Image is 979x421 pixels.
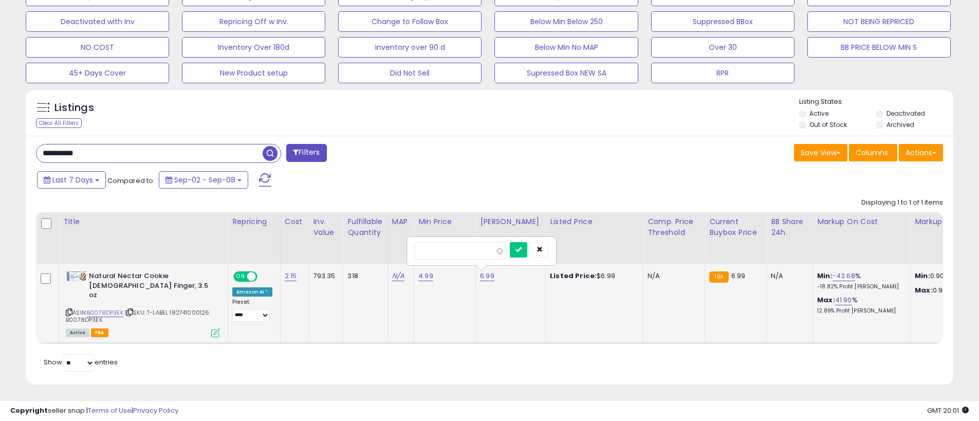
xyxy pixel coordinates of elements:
[313,271,335,281] div: 793.35
[771,216,808,238] div: BB Share 24h.
[651,63,795,83] button: RPR
[285,216,305,227] div: Cost
[817,271,902,290] div: %
[494,63,638,83] button: Supressed Box NEW SA
[232,216,276,227] div: Repricing
[347,271,379,281] div: 318
[286,144,326,162] button: Filters
[886,109,925,118] label: Deactivated
[107,176,155,186] span: Compared to:
[480,216,541,227] div: [PERSON_NAME]
[347,216,383,238] div: Fulfillable Quantity
[182,11,325,32] button: Repricing Off w Inv.
[338,63,482,83] button: Did Not Sell
[494,37,638,58] button: Below Min No MAP
[338,11,482,32] button: Change to Follow Box
[809,109,828,118] label: Active
[54,101,94,115] h5: Listings
[36,118,82,128] div: Clear All Filters
[392,216,410,227] div: MAP
[66,328,89,337] span: All listings currently available for purchase on Amazon
[10,406,48,415] strong: Copyright
[915,271,930,281] strong: Min:
[87,308,123,317] a: B0078DP3EK
[817,296,902,315] div: %
[550,216,639,227] div: Listed Price
[709,271,728,283] small: FBA
[794,144,847,161] button: Save View
[418,216,471,227] div: Min Price
[480,271,494,281] a: 6.99
[133,406,178,415] a: Privacy Policy
[52,175,93,185] span: Last 7 Days
[182,63,325,83] button: New Product setup
[861,198,943,208] div: Displaying 1 to 1 of 1 items
[234,272,247,281] span: ON
[648,271,697,281] div: N/A
[89,271,214,303] b: Natural Nectar Cookie [DEMOGRAPHIC_DATA] Finger, 3.5 oz
[817,271,833,281] b: Min:
[66,271,220,336] div: ASIN:
[392,271,404,281] a: N/A
[550,271,597,281] b: Listed Price:
[256,272,272,281] span: OFF
[494,11,638,32] button: Below Min Below 250
[817,295,835,305] b: Max:
[651,37,795,58] button: Over 30
[174,175,235,185] span: Sep-02 - Sep-08
[856,148,888,158] span: Columns
[418,271,433,281] a: 4.99
[37,171,106,189] button: Last 7 Days
[927,406,969,415] span: 2025-09-16 20:01 GMT
[833,271,855,281] a: -43.68
[709,216,762,238] div: Current Buybox Price
[648,216,700,238] div: Comp. Price Threshold
[799,97,953,107] p: Listing States:
[886,120,914,129] label: Archived
[809,120,847,129] label: Out of Stock
[91,328,108,337] span: FBA
[26,63,169,83] button: 45+ Days Cover
[26,11,169,32] button: Deactivated with Inv
[232,287,272,297] div: Amazon AI *
[338,37,482,58] button: Inventory over 90 d
[807,37,951,58] button: BB PRICE BELOW MIN S
[88,406,132,415] a: Terms of Use
[66,308,210,324] span: | SKU: T-LABEL 182741000126 B0078DP3EK
[899,144,943,161] button: Actions
[182,37,325,58] button: Inventory Over 180d
[285,271,297,281] a: 2.15
[817,216,906,227] div: Markup on Cost
[63,216,224,227] div: Title
[10,406,178,416] div: seller snap | |
[232,299,272,322] div: Preset:
[66,271,86,281] img: 41j1LzA4ypL._SL40_.jpg
[550,271,635,281] div: $6.99
[849,144,897,161] button: Columns
[817,307,902,315] p: 12.89% Profit [PERSON_NAME]
[807,11,951,32] button: NOT BEING REPRICED
[44,357,118,367] span: Show: entries
[313,216,339,238] div: Inv. value
[915,285,933,295] strong: Max:
[813,212,911,264] th: The percentage added to the cost of goods (COGS) that forms the calculator for Min & Max prices.
[771,271,805,281] div: N/A
[731,271,746,281] span: 6.99
[26,37,169,58] button: NO COST
[651,11,795,32] button: Suppressed BBox
[159,171,248,189] button: Sep-02 - Sep-08
[817,283,902,290] p: -18.82% Profit [PERSON_NAME]
[835,295,852,305] a: 41.90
